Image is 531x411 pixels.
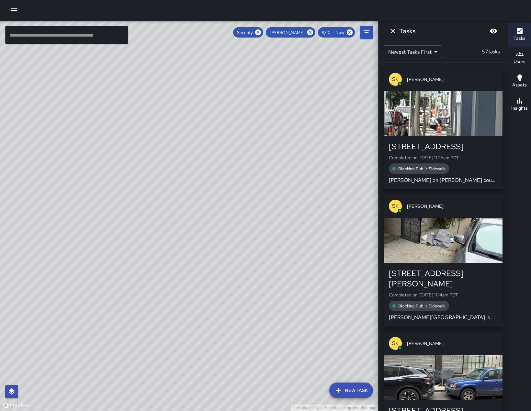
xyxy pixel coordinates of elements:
[511,105,528,112] h6: Insights
[384,68,503,189] button: SK[PERSON_NAME][STREET_ADDRESS]Completed on [DATE] 11:25am PDTBlocking Public Sidewalk[PERSON_NAM...
[392,75,399,83] p: SK
[508,47,531,70] button: Users
[508,23,531,47] button: Tasks
[514,35,525,42] h6: Tasks
[233,27,263,38] div: Security
[394,166,449,172] span: Blocking Public Sidewalk
[392,202,399,210] p: SK
[384,194,503,327] button: SK[PERSON_NAME][STREET_ADDRESS][PERSON_NAME]Completed on [DATE] 11:14am PDTBlocking Public Sidewa...
[487,25,500,38] button: Blur
[329,383,373,398] button: New Task
[389,141,497,152] div: [STREET_ADDRESS]
[266,30,309,35] span: [PERSON_NAME]
[360,26,373,39] button: Filters
[508,93,531,117] button: Insights
[392,339,399,347] p: SK
[407,340,497,347] span: [PERSON_NAME]
[479,48,503,56] p: 57 tasks
[318,30,348,35] span: 9/10 — Now
[389,268,497,289] div: [STREET_ADDRESS][PERSON_NAME]
[318,27,355,38] div: 9/10 — Now
[399,26,415,36] h6: Tasks
[389,292,497,298] p: Completed on [DATE] 11:14am PDT
[508,70,531,93] button: Assets
[384,45,442,58] div: Newest Tasks First
[266,27,315,38] div: [PERSON_NAME]
[512,82,527,89] h6: Assets
[394,303,449,309] span: Blocking Public Sidewalk
[389,176,497,184] p: [PERSON_NAME] on [PERSON_NAME] countiues foul behavior 100 feet from preschool S [PERSON_NAME]
[386,25,399,38] button: Dismiss
[407,203,497,209] span: [PERSON_NAME]
[389,154,497,161] p: Completed on [DATE] 11:25am PDT
[389,314,497,321] p: [PERSON_NAME][GEOGRAPHIC_DATA] is now clear S [PERSON_NAME]
[514,58,525,65] h6: Users
[407,76,497,83] span: [PERSON_NAME]
[233,30,256,35] span: Security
